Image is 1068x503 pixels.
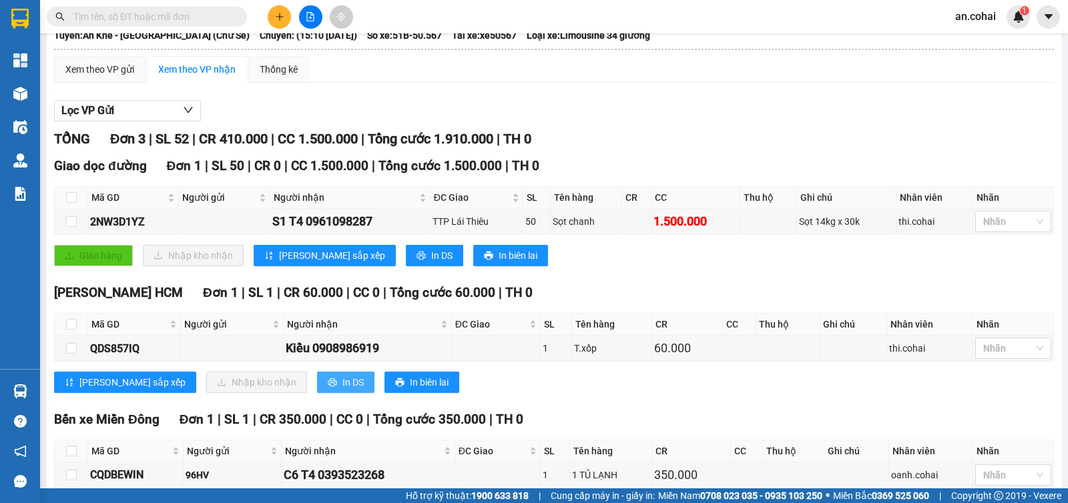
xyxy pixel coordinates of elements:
div: Kiều 0908986919 [286,339,449,358]
div: 1 TỦ LẠNH [572,468,649,482]
div: C6 T4 0393523268 [284,466,452,484]
span: Người nhận [287,317,438,332]
span: search [55,12,65,21]
span: Đơn 1 [180,412,215,427]
button: printerIn DS [317,372,374,393]
span: printer [328,378,337,388]
span: Loại xe: Limousine 34 giường [527,28,650,43]
span: Tài xế: xe50567 [452,28,517,43]
span: TH 0 [503,131,531,147]
span: printer [417,251,426,262]
span: caret-down [1043,11,1055,23]
span: In biên lai [499,248,537,263]
span: | [372,158,375,173]
span: file-add [306,12,315,21]
div: 1 [543,341,569,356]
span: question-circle [14,415,27,428]
img: solution-icon [13,187,27,201]
th: CC [651,187,740,209]
span: | [366,412,370,427]
span: down [183,105,194,115]
span: 1 [1022,6,1027,15]
span: | [277,285,280,300]
span: Người nhận [274,190,417,205]
span: plus [275,12,284,21]
span: notification [14,445,27,458]
span: Người nhận [285,444,441,458]
span: SL 50 [212,158,244,173]
div: Thống kê [260,62,298,77]
span: TH 0 [505,285,533,300]
span: ĐC Giao [434,190,509,205]
span: CR 410.000 [199,131,268,147]
span: Người gửi [184,317,270,332]
span: In biên lai [410,375,449,390]
img: warehouse-icon [13,153,27,167]
span: | [242,285,245,300]
span: Số xe: 51B-50.567 [367,28,442,43]
span: ⚪️ [826,493,830,498]
span: | [361,131,364,147]
span: sort-ascending [65,378,74,388]
div: QDS857IQ [90,340,178,357]
button: plus [268,5,291,29]
button: sort-ascending[PERSON_NAME] sắp xếp [254,245,396,266]
img: warehouse-icon [13,120,27,134]
div: Nhãn [977,190,1050,205]
span: CC 0 [336,412,363,427]
th: Tên hàng [570,440,652,462]
img: icon-new-feature [1013,11,1025,23]
button: uploadGiao hàng [54,245,133,266]
div: 2NW3D1YZ [90,213,176,230]
button: printerIn biên lai [473,245,548,266]
span: | [149,131,152,147]
span: Bến xe Miền Đông [54,412,160,427]
span: printer [484,251,493,262]
th: Nhân viên [887,314,973,336]
span: CR 350.000 [260,412,326,427]
img: logo-vxr [11,9,29,29]
img: warehouse-icon [13,384,27,398]
th: CR [622,187,651,209]
span: SL 52 [156,131,189,147]
span: | [505,158,509,173]
span: TH 0 [496,412,523,427]
span: Tổng cước 1.500.000 [378,158,502,173]
span: | [192,131,196,147]
span: Người gửi [187,444,268,458]
div: 1.500.000 [653,212,738,231]
button: downloadNhập kho nhận [143,245,244,266]
span: Giao dọc đường [54,158,147,173]
div: T.xốp [574,341,649,356]
span: SL 1 [248,285,274,300]
td: 2NW3D1YZ [88,209,179,235]
th: CC [731,440,763,462]
span: Đơn 1 [203,285,238,300]
span: | [248,158,251,173]
span: [PERSON_NAME] HCM [54,285,183,300]
span: CC 0 [353,285,380,300]
img: warehouse-icon [13,87,27,101]
th: Ghi chú [820,314,887,336]
div: 50 [525,214,548,229]
th: Thu hộ [763,440,824,462]
span: | [330,412,333,427]
span: Miền Nam [658,488,822,503]
th: Nhân viên [896,187,973,209]
div: Xem theo VP gửi [65,62,134,77]
span: Chuyến: (15:10 [DATE]) [260,28,357,43]
button: aim [330,5,353,29]
span: CR 0 [254,158,281,173]
span: an.cohai [945,8,1007,25]
span: Cung cấp máy in - giấy in: [551,488,655,503]
div: oanh.cohai [891,468,971,482]
span: Đơn 3 [110,131,146,147]
span: [PERSON_NAME] sắp xếp [279,248,385,263]
span: | [346,285,350,300]
span: CC 1.500.000 [278,131,358,147]
span: | [253,412,256,427]
span: | [383,285,386,300]
span: aim [336,12,346,21]
span: Miền Bắc [833,488,929,503]
span: CC 1.500.000 [291,158,368,173]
